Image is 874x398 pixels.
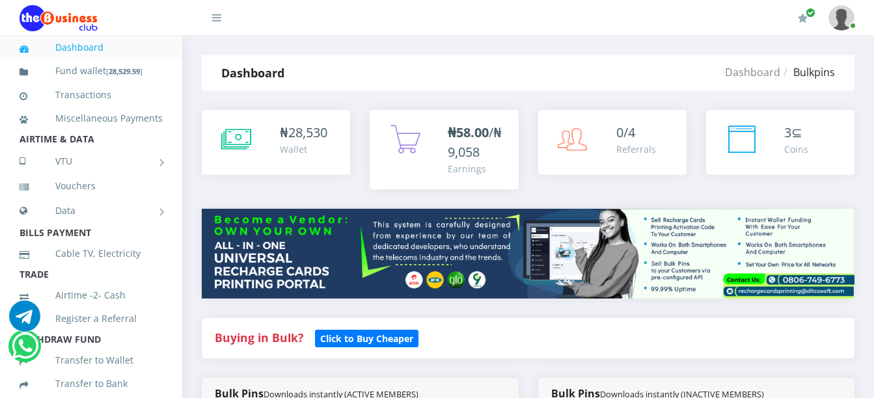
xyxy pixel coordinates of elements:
[798,13,808,23] i: Renew/Upgrade Subscription
[109,66,140,76] b: 28,529.59
[215,330,303,345] strong: Buying in Bulk?
[20,194,163,227] a: Data
[106,66,143,76] small: [ ]
[616,142,656,156] div: Referrals
[20,80,163,110] a: Transactions
[20,304,163,334] a: Register a Referral
[280,142,327,156] div: Wallet
[20,56,163,86] a: Fund wallet[28,529.59]
[20,103,163,133] a: Miscellaneous Payments
[806,8,815,18] span: Renew/Upgrade Subscription
[448,124,489,141] b: ₦58.00
[780,64,835,80] li: Bulkpins
[784,124,791,141] span: 3
[20,33,163,62] a: Dashboard
[448,124,502,161] span: /₦9,058
[20,280,163,310] a: Airtime -2- Cash
[725,65,780,79] a: Dashboard
[9,310,40,332] a: Chat for support
[828,5,854,31] img: User
[20,171,163,201] a: Vouchers
[370,110,518,189] a: ₦58.00/₦9,058 Earnings
[280,123,327,142] div: ₦
[20,5,98,31] img: Logo
[784,123,808,142] div: ⊆
[202,209,854,298] img: multitenant_rcp.png
[12,340,38,362] a: Chat for support
[448,162,505,176] div: Earnings
[315,330,418,345] a: Click to Buy Cheaper
[20,345,163,375] a: Transfer to Wallet
[538,110,687,175] a: 0/4 Referrals
[20,145,163,178] a: VTU
[221,65,284,81] strong: Dashboard
[784,142,808,156] div: Coins
[202,110,350,175] a: ₦28,530 Wallet
[20,239,163,269] a: Cable TV, Electricity
[616,124,635,141] span: 0/4
[320,332,413,345] b: Click to Buy Cheaper
[288,124,327,141] span: 28,530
